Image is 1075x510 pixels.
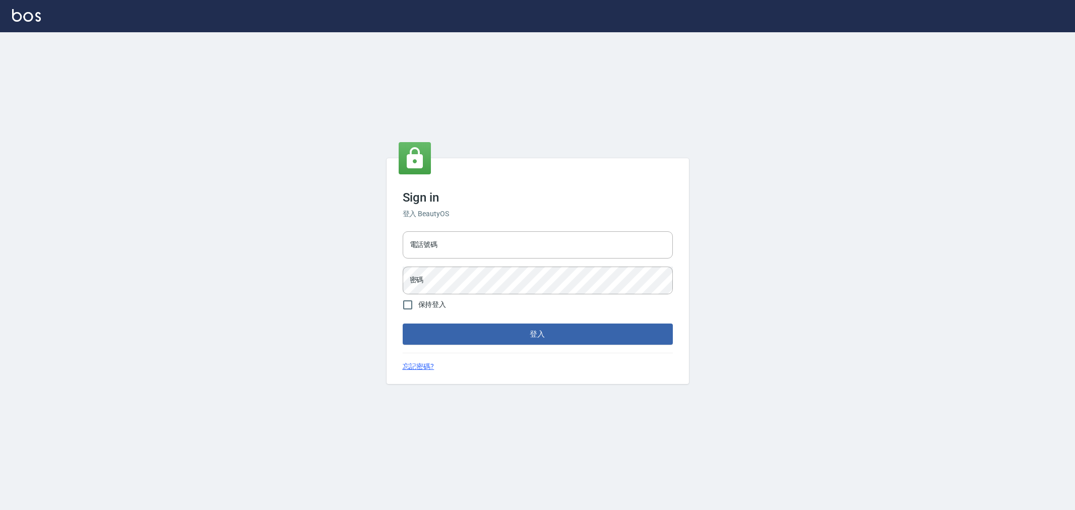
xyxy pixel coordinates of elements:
[403,190,673,205] h3: Sign in
[12,9,41,22] img: Logo
[403,324,673,345] button: 登入
[418,299,447,310] span: 保持登入
[403,361,434,372] a: 忘記密碼?
[403,209,673,219] h6: 登入 BeautyOS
